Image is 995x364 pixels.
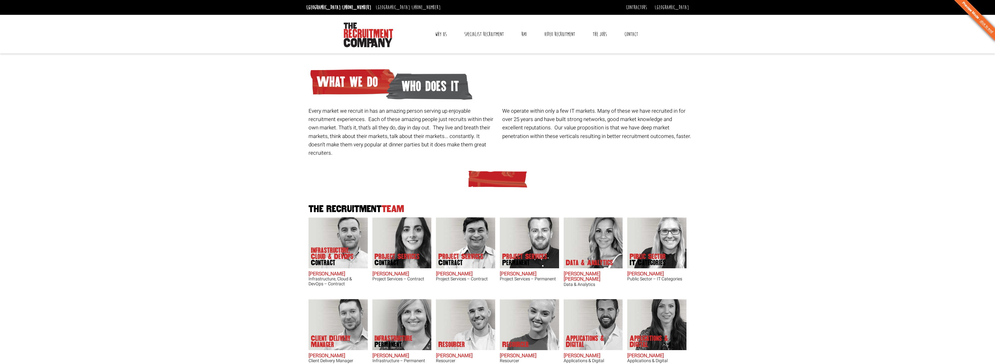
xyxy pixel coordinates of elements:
span: Contract [375,260,420,266]
h3: Infrastructure, Cloud & DevOps – Contract [309,277,368,286]
p: We operate within only a few IT markets. Many of these we have recruited in for over 25 years and... [502,107,691,140]
img: Danny Hawken does Resourcer [436,299,495,350]
p: Resourcer [438,341,465,348]
p: Project Services [438,253,483,266]
img: Mel Allison does Public Sector IT Categories [627,217,686,268]
span: Permanent [502,260,547,266]
h3: Infrastructure – Permanent [372,358,432,363]
p: Applications & Digital [630,335,679,348]
img: Matt Klee does Project Services Permanent [500,217,559,268]
img: Paige Jackson does Resourcer [500,299,559,350]
p: Every market we recruit in has an amazing person serving up enjoyable recruitment experiences. Ea... [309,107,498,157]
a: Contact [620,27,643,42]
h2: [PERSON_NAME] [500,353,559,359]
li: [GEOGRAPHIC_DATA]: [305,2,373,12]
img: Anna-Maria Julie does Data & Analytics [563,217,623,268]
p: Applications & Digital [566,335,615,348]
h3: Project Services – Contract [436,277,495,281]
a: [GEOGRAPHIC_DATA] [655,4,689,11]
a: RPO [517,27,531,42]
span: Contract [438,260,483,266]
img: Carly Pattison does Applications & Digital [634,299,686,350]
a: [PHONE_NUMBER] [412,4,441,11]
h2: [PERSON_NAME] [372,353,432,359]
h2: The Recruitment [306,204,689,214]
span: Team [382,204,404,214]
p: Infrastructure, Cloud & DevOps [311,247,360,266]
a: Contractors [626,4,647,11]
h3: Project Services – Permanent [500,277,559,281]
img: Mandar Erande does Project Services Contract [436,217,495,268]
p: Data & Analytics [566,260,613,266]
span: IT Categories [630,260,666,266]
p: Infrastructure [375,335,413,348]
p: Public Sector [630,253,666,266]
h3: Resourcer [500,358,559,363]
p: Resourcer [502,341,529,348]
li: [GEOGRAPHIC_DATA]: [374,2,442,12]
h2: [PERSON_NAME] [500,271,559,277]
p: Project Services [375,253,420,266]
img: Lee Margerum's our Client Delivery Manager [309,299,368,350]
h2: [PERSON_NAME] [627,271,686,277]
a: The Jobs [588,27,612,42]
h2: [PERSON_NAME] [627,353,686,359]
h3: Applications & Digital [564,358,623,363]
span: Contract [311,260,360,266]
span: Permanent [375,341,413,348]
h2: [PERSON_NAME] [436,353,495,359]
h2: [PERSON_NAME] [309,271,368,277]
a: [PHONE_NUMBER] [342,4,371,11]
img: Amanda Evans's Our Infrastructure Permanent [372,299,431,350]
h3: Client Delivery Manager [309,358,368,363]
img: Mark McGreal does Applications & Digital [570,299,623,350]
h3: Resourcer [436,358,495,363]
h3: Public Sector – IT Categories [627,277,686,281]
a: Video Recruitment [540,27,580,42]
img: Claire Sheerin does Project Services Contract [372,217,431,268]
img: Adam Eshet does Infrastructure, Cloud & DevOps Contract [309,217,368,268]
h2: [PERSON_NAME] [564,353,623,359]
p: Client Delivery Manager [311,335,360,348]
a: Why Us [430,27,451,42]
img: The Recruitment Company [344,23,393,47]
h3: Project Services – Contract [372,277,432,281]
h2: [PERSON_NAME] [309,353,368,359]
h2: [PERSON_NAME] [372,271,432,277]
h2: [PERSON_NAME] [PERSON_NAME] [564,271,623,282]
h3: Applications & Digital [627,358,686,363]
h3: Data & Analytics [564,282,623,287]
p: Project Services [502,253,547,266]
h2: [PERSON_NAME] [436,271,495,277]
a: Specialist Recruitment [460,27,508,42]
span: . [690,132,691,140]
